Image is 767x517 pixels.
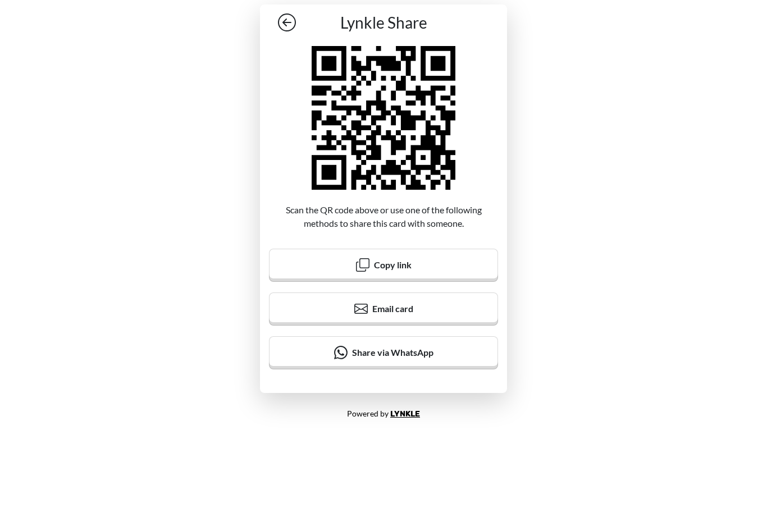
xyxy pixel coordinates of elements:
button: Share via WhatsApp [269,336,498,369]
span: Share via WhatsApp [352,347,433,358]
small: Powered by [347,409,420,418]
button: Copy link [269,249,498,282]
span: Copy link [374,259,412,270]
span: Email card [372,303,413,314]
button: Email card [269,292,498,326]
a: Lynkle [390,409,420,419]
p: Scan the QR code above or use one of the following methods to share this card with someone. [269,190,498,230]
a: Lynkle Share [269,13,498,33]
